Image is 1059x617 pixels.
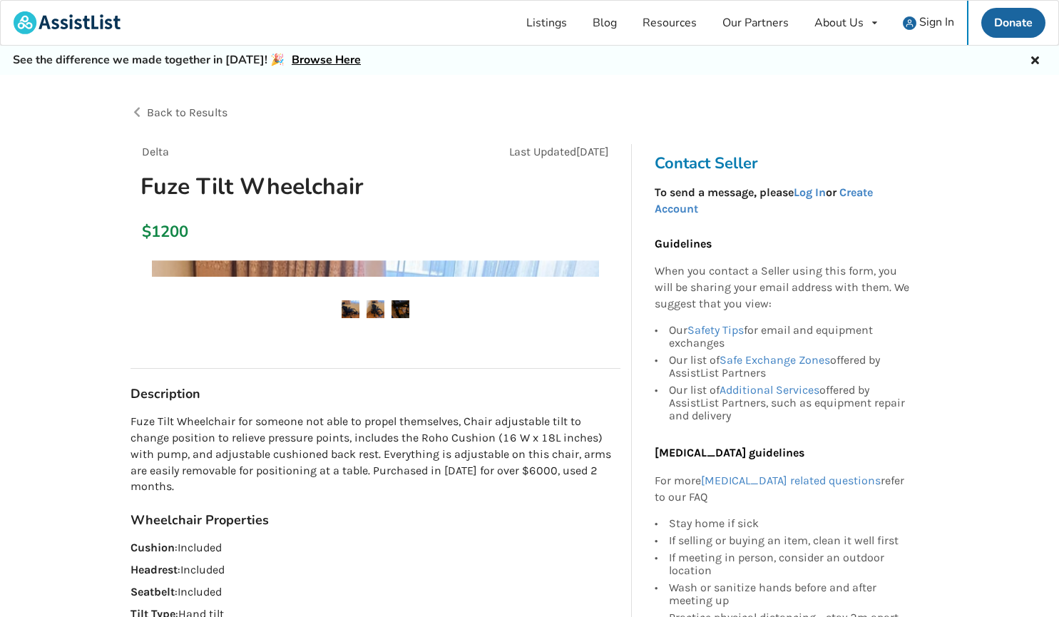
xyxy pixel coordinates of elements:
[131,584,620,601] p: : Included
[655,185,873,215] a: Create Account
[13,53,361,68] h5: See the difference we made together in [DATE]! 🎉
[142,145,169,158] span: Delta
[131,512,620,529] h3: Wheelchair Properties
[701,474,881,487] a: [MEDICAL_DATA] related questions
[710,1,802,45] a: Our Partners
[669,324,910,352] div: Our for email and equipment exchanges
[669,532,910,549] div: If selling or buying an item, clean it well first
[687,323,744,337] a: Safety Tips
[131,540,620,556] p: : Included
[129,172,466,201] h1: Fuze Tilt Wheelchair
[720,383,819,397] a: Additional Services
[890,1,967,45] a: user icon Sign In
[131,563,178,576] strong: Headrest
[576,145,609,158] span: [DATE]
[655,473,910,506] p: For more refer to our FAQ
[131,414,620,495] p: Fuze Tilt Wheelchair for someone not able to propel themselves, Chair adjustable tilt to change p...
[14,11,121,34] img: assistlist-logo
[580,1,630,45] a: Blog
[342,300,359,318] img: fuze tilt wheelchair-wheelchair-mobility-delta-assistlist-listing
[814,17,864,29] div: About Us
[720,353,830,367] a: Safe Exchange Zones
[147,106,227,119] span: Back to Results
[669,517,910,532] div: Stay home if sick
[131,541,175,554] strong: Cushion
[669,352,910,382] div: Our list of offered by AssistList Partners
[509,145,576,158] span: Last Updated
[292,52,361,68] a: Browse Here
[131,386,620,402] h3: Description
[655,185,873,215] strong: To send a message, please or
[669,579,910,609] div: Wash or sanitize hands before and after meeting up
[142,222,150,242] div: $1200
[392,300,409,318] img: fuze tilt wheelchair-wheelchair-mobility-delta-assistlist-listing
[513,1,580,45] a: Listings
[131,562,620,578] p: : Included
[655,237,712,250] b: Guidelines
[981,8,1045,38] a: Donate
[669,549,910,579] div: If meeting in person, consider an outdoor location
[131,585,175,598] strong: Seatbelt
[903,16,916,30] img: user icon
[794,185,826,199] a: Log In
[655,263,910,312] p: When you contact a Seller using this form, you will be sharing your email address with them. We s...
[669,382,910,422] div: Our list of offered by AssistList Partners, such as equipment repair and delivery
[630,1,710,45] a: Resources
[367,300,384,318] img: fuze tilt wheelchair-wheelchair-mobility-delta-assistlist-listing
[919,14,954,30] span: Sign In
[655,446,804,459] b: [MEDICAL_DATA] guidelines
[655,153,917,173] h3: Contact Seller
